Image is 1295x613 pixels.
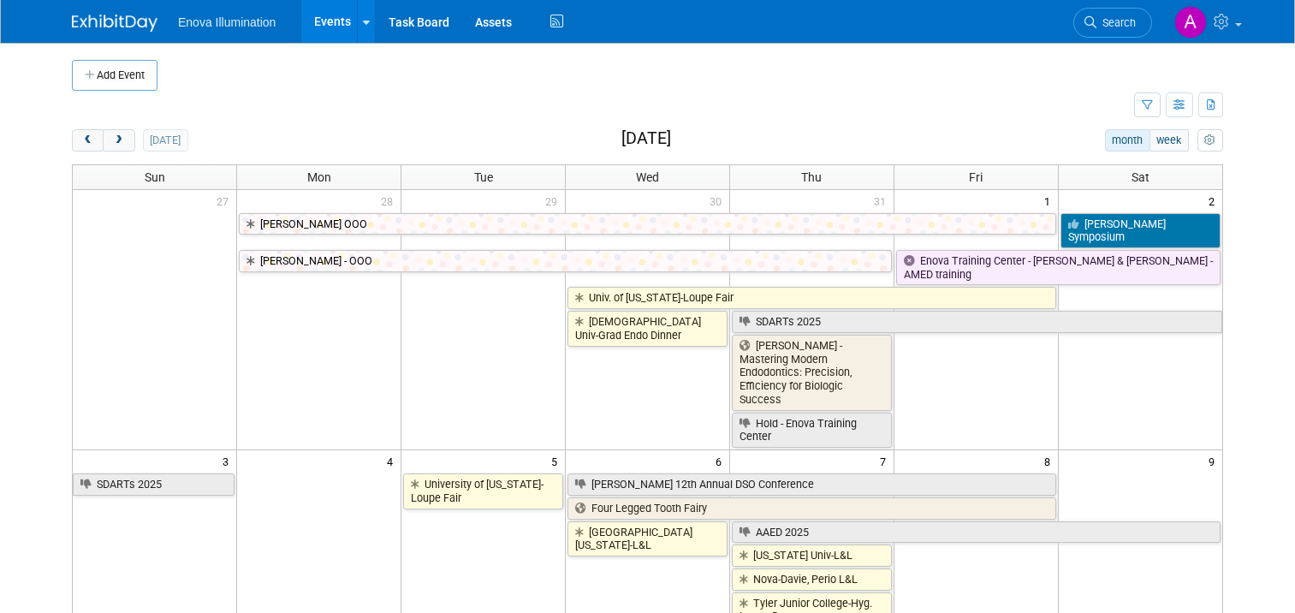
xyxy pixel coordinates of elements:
[143,129,188,152] button: [DATE]
[72,60,157,91] button: Add Event
[567,521,728,556] a: [GEOGRAPHIC_DATA][US_STATE]-L&L
[403,473,563,509] a: University of [US_STATE]-Loupe Fair
[103,129,134,152] button: next
[567,311,728,346] a: [DEMOGRAPHIC_DATA] Univ-Grad Endo Dinner
[72,15,157,32] img: ExhibitDay
[1207,190,1222,211] span: 2
[567,473,1056,496] a: [PERSON_NAME] 12th Annual DSO Conference
[708,190,729,211] span: 30
[969,170,983,184] span: Fri
[145,170,165,184] span: Sun
[1174,6,1207,39] img: Andrea Miller
[385,450,401,472] span: 4
[732,545,892,567] a: [US_STATE] Univ-L&L
[636,170,659,184] span: Wed
[732,335,892,411] a: [PERSON_NAME] - Mastering Modern Endodontics: Precision, Efficiency for Biologic Success
[215,190,236,211] span: 27
[307,170,331,184] span: Mon
[1207,450,1222,472] span: 9
[549,450,565,472] span: 5
[732,413,892,448] a: Hold - Enova Training Center
[239,250,891,272] a: [PERSON_NAME] - OOO
[732,568,892,591] a: Nova-Davie, Perio L&L
[732,521,1221,544] a: AAED 2025
[732,311,1222,333] a: SDARTs 2025
[567,287,1056,309] a: Univ. of [US_STATE]-Loupe Fair
[544,190,565,211] span: 29
[1073,8,1152,38] a: Search
[239,213,1055,235] a: [PERSON_NAME] OOO
[1060,213,1221,248] a: [PERSON_NAME] Symposium
[474,170,493,184] span: Tue
[178,15,276,29] span: Enova Illumination
[872,190,894,211] span: 31
[1204,135,1215,146] i: Personalize Calendar
[878,450,894,472] span: 7
[1197,129,1223,152] button: myCustomButton
[1105,129,1150,152] button: month
[714,450,729,472] span: 6
[567,497,1056,520] a: Four Legged Tooth Fairy
[1132,170,1149,184] span: Sat
[1096,16,1136,29] span: Search
[896,250,1221,285] a: Enova Training Center - [PERSON_NAME] & [PERSON_NAME] - AMED training
[801,170,822,184] span: Thu
[379,190,401,211] span: 28
[72,129,104,152] button: prev
[1149,129,1189,152] button: week
[1043,190,1058,211] span: 1
[1043,450,1058,472] span: 8
[73,473,235,496] a: SDARTs 2025
[621,129,671,148] h2: [DATE]
[221,450,236,472] span: 3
